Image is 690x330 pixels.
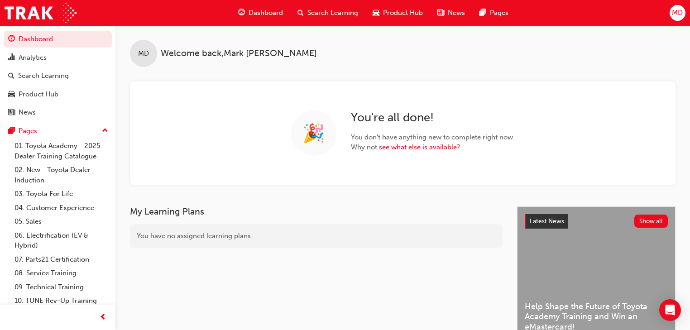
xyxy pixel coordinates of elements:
div: News [19,107,36,118]
a: 03. Toyota For Life [11,187,112,201]
img: Trak [5,3,77,23]
button: Pages [4,123,112,139]
span: car-icon [8,91,15,99]
span: MD [138,48,149,59]
div: Product Hub [19,89,58,100]
span: Dashboard [249,8,283,18]
button: Show all [634,215,668,228]
span: News [448,8,465,18]
span: guage-icon [8,35,15,43]
span: guage-icon [238,7,245,19]
button: MD [670,5,685,21]
span: Search Learning [307,8,358,18]
span: up-icon [102,125,108,137]
a: search-iconSearch Learning [290,4,365,22]
span: news-icon [437,7,444,19]
span: search-icon [297,7,304,19]
span: Latest News [530,217,564,225]
span: pages-icon [8,127,15,135]
a: 01. Toyota Academy - 2025 Dealer Training Catalogue [11,139,112,163]
a: 07. Parts21 Certification [11,253,112,267]
h2: You're all done! [351,110,515,125]
a: 02. New - Toyota Dealer Induction [11,163,112,187]
span: You don't have anything new to complete right now. [351,132,515,143]
a: 10. TUNE Rev-Up Training [11,294,112,308]
a: see what else is available? [379,143,460,151]
a: 04. Customer Experience [11,201,112,215]
a: 08. Service Training [11,266,112,280]
a: Product Hub [4,86,112,103]
a: guage-iconDashboard [231,4,290,22]
a: 06. Electrification (EV & Hybrid) [11,229,112,253]
a: Dashboard [4,31,112,48]
span: Why not [351,142,515,153]
span: Pages [490,8,508,18]
div: Search Learning [18,71,69,81]
a: News [4,104,112,121]
span: search-icon [8,72,14,80]
span: Welcome back , Mark [PERSON_NAME] [161,48,317,59]
a: Latest NewsShow all [525,214,668,229]
a: Analytics [4,49,112,66]
span: MD [672,8,683,18]
a: 09. Technical Training [11,280,112,294]
span: news-icon [8,109,15,117]
h3: My Learning Plans [130,206,503,217]
div: Open Intercom Messenger [659,299,681,321]
a: pages-iconPages [472,4,516,22]
span: car-icon [373,7,379,19]
a: Search Learning [4,67,112,84]
div: Pages [19,126,37,136]
span: pages-icon [479,7,486,19]
span: 🎉 [302,128,325,139]
a: car-iconProduct Hub [365,4,430,22]
button: DashboardAnalyticsSearch LearningProduct HubNews [4,29,112,123]
div: Analytics [19,53,47,63]
span: Product Hub [383,8,423,18]
span: prev-icon [100,312,106,323]
a: news-iconNews [430,4,472,22]
a: 05. Sales [11,215,112,229]
span: chart-icon [8,54,15,62]
div: You have no assigned learning plans [130,224,503,248]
